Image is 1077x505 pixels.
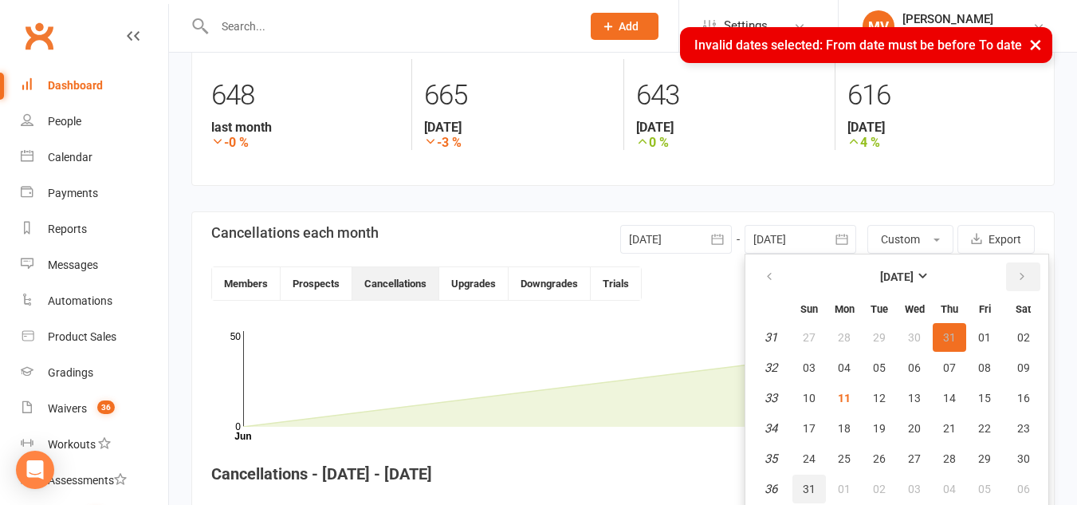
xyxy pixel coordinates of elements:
[803,483,816,495] span: 31
[21,283,168,319] a: Automations
[636,135,823,150] strong: 0 %
[908,361,921,374] span: 06
[827,444,861,473] button: 25
[978,392,991,404] span: 15
[933,414,966,443] button: 21
[21,68,168,104] a: Dashboard
[978,422,991,435] span: 22
[968,353,1001,382] button: 08
[873,331,886,344] span: 29
[847,135,1035,150] strong: 4 %
[968,323,1001,352] button: 01
[838,331,851,344] span: 28
[943,452,956,465] span: 28
[636,72,823,120] div: 643
[48,258,98,271] div: Messages
[803,361,816,374] span: 03
[1017,331,1030,344] span: 02
[281,267,352,300] button: Prospects
[908,331,921,344] span: 30
[873,361,886,374] span: 05
[827,323,861,352] button: 28
[211,120,399,135] strong: last month
[979,303,991,315] small: Friday
[847,72,1035,120] div: 616
[1003,384,1044,412] button: 16
[619,20,639,33] span: Add
[908,422,921,435] span: 20
[863,10,894,42] div: MV
[863,444,896,473] button: 26
[21,247,168,283] a: Messages
[48,402,87,415] div: Waivers
[908,452,921,465] span: 27
[48,115,81,128] div: People
[838,392,851,404] span: 11
[1003,444,1044,473] button: 30
[827,414,861,443] button: 18
[863,353,896,382] button: 05
[881,233,920,246] span: Custom
[21,176,168,211] a: Payments
[968,475,1001,503] button: 05
[211,465,1035,483] h4: Cancellations - [DATE] - [DATE]
[863,475,896,503] button: 02
[933,323,966,352] button: 31
[943,331,956,344] span: 31
[908,392,921,404] span: 13
[978,483,991,495] span: 05
[968,384,1001,412] button: 15
[212,267,281,300] button: Members
[835,303,855,315] small: Monday
[838,422,851,435] span: 18
[509,267,591,300] button: Downgrades
[765,361,777,375] em: 32
[765,452,777,466] em: 35
[591,13,658,40] button: Add
[803,422,816,435] span: 17
[591,267,641,300] button: Trials
[867,225,953,254] button: Custom
[21,463,168,499] a: Assessments
[439,267,509,300] button: Upgrades
[873,392,886,404] span: 12
[863,323,896,352] button: 29
[905,303,925,315] small: Wednesday
[863,414,896,443] button: 19
[898,353,931,382] button: 06
[48,366,93,379] div: Gradings
[21,211,168,247] a: Reports
[943,422,956,435] span: 21
[838,483,851,495] span: 01
[898,444,931,473] button: 27
[1017,361,1030,374] span: 09
[943,483,956,495] span: 04
[48,474,127,487] div: Assessments
[880,270,914,283] strong: [DATE]
[803,392,816,404] span: 10
[1003,323,1044,352] button: 02
[765,482,777,496] em: 36
[1017,452,1030,465] span: 30
[1017,483,1030,495] span: 06
[792,353,826,382] button: 03
[19,16,59,56] a: Clubworx
[48,223,87,235] div: Reports
[724,8,768,44] span: Settings
[792,323,826,352] button: 27
[827,475,861,503] button: 01
[957,225,1035,254] button: Export
[21,355,168,391] a: Gradings
[968,414,1001,443] button: 22
[792,475,826,503] button: 31
[680,27,1052,63] div: Invalid dates selected: From date must be before To date
[1003,353,1044,382] button: 09
[898,323,931,352] button: 30
[48,294,112,307] div: Automations
[792,444,826,473] button: 24
[424,120,611,135] strong: [DATE]
[21,104,168,140] a: People
[1003,475,1044,503] button: 06
[211,135,399,150] strong: -0 %
[898,414,931,443] button: 20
